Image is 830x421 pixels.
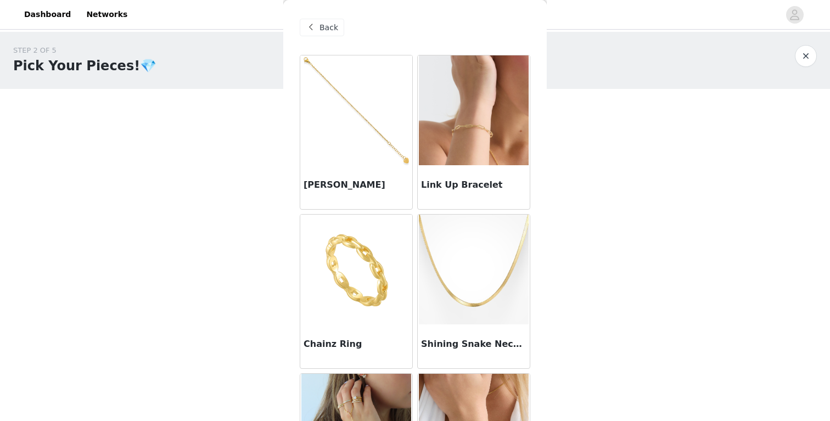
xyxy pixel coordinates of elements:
div: STEP 2 OF 5 [13,45,156,56]
h1: Pick Your Pieces!💎 [13,56,156,76]
span: Back [319,22,338,33]
h3: Link Up Bracelet [421,178,526,192]
h3: Shining Snake Necklace [421,338,526,351]
div: avatar [789,6,800,24]
img: Chainz Ring [301,215,411,324]
img: Link Up Bracelet [419,55,529,165]
img: Camila Bracelet [301,55,411,165]
a: Networks [80,2,134,27]
a: Dashboard [18,2,77,27]
h3: Chainz Ring [304,338,409,351]
h3: [PERSON_NAME] [304,178,409,192]
img: Shining Snake Necklace [419,215,529,324]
